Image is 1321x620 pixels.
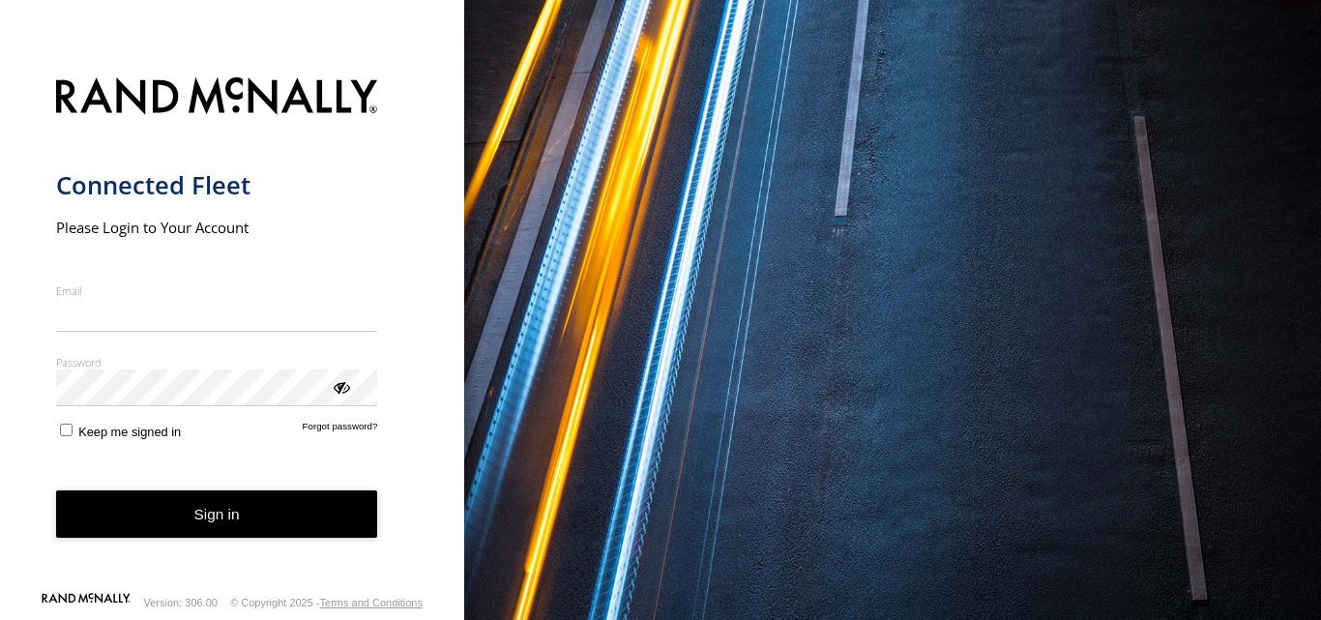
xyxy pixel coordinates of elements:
[60,424,73,436] input: Keep me signed in
[303,421,378,439] a: Forgot password?
[331,376,350,396] div: ViewPassword
[56,355,378,369] label: Password
[320,597,423,608] a: Terms and Conditions
[56,169,378,201] h1: Connected Fleet
[56,74,378,123] img: Rand McNally
[56,490,378,538] button: Sign in
[56,66,409,591] form: main
[230,597,423,608] div: © Copyright 2025 -
[144,597,218,608] div: Version: 306.00
[42,593,131,612] a: Visit our Website
[56,283,378,298] label: Email
[78,425,181,439] span: Keep me signed in
[56,218,378,237] h2: Please Login to Your Account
